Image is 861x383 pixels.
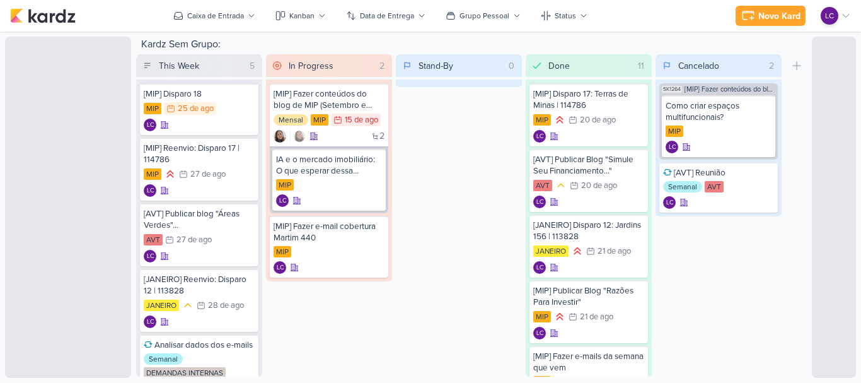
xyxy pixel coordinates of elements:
div: Analisar dados dos e-mails [144,339,255,351]
p: LC [536,199,543,206]
div: 11 [633,59,649,73]
div: [MIP] Fazer conteúdos do blog de MIP (Setembro e Outubro) [274,88,384,111]
div: Criador(a): Laís Costa [276,194,289,207]
div: Colaboradores: Sharlene Khoury [290,130,306,143]
div: MIP [666,126,683,137]
div: Prioridade Média [182,299,194,312]
div: Criador(a): Laís Costa [274,261,286,274]
p: LC [536,331,543,337]
div: IA e o mercado imobiliário: O que esperar dessa realidade vitual [276,154,382,177]
div: Laís Costa [276,194,289,207]
div: 15 de ago [345,116,378,124]
div: Mensal [274,114,308,126]
div: Laís Costa [821,7,838,25]
div: Criador(a): Laís Costa [533,261,546,274]
div: Prioridade Média [555,179,567,192]
div: Semanal [144,353,183,365]
div: Kardz Sem Grupo: [136,37,807,54]
p: LC [825,10,834,21]
p: LC [279,198,286,204]
div: [JANEIRO] Disparo 12: Jardins 156 | 113828 [533,220,644,242]
p: LC [147,319,154,326]
img: Sharlene Khoury [293,130,306,143]
div: Criador(a): Laís Costa [144,184,156,197]
div: Criador(a): Laís Costa [144,250,156,262]
div: MIP [144,103,161,114]
div: Laís Costa [144,315,156,328]
div: JANEIRO [144,300,179,311]
div: Prioridade Alta [553,310,566,323]
div: [MIP] Publicar Blog "Razões Para Investir" [533,285,644,308]
div: AVT [144,234,163,245]
div: Laís Costa [533,196,546,208]
div: [MIP] Reenvio: Disparo 17 | 114786 [144,143,255,165]
div: [AVT] Reunião [663,167,774,179]
div: Laís Costa [533,261,546,274]
div: 21 de ago [580,313,613,321]
span: SK1264 [662,86,682,93]
p: LC [666,200,673,206]
div: Laís Costa [144,250,156,262]
img: Sharlene Khoury [274,130,286,143]
div: 27 de ago [190,170,226,179]
div: Como criar espaços multifuncionais? [666,100,771,123]
div: 25 de ago [178,105,214,113]
div: MIP [276,179,294,191]
p: LC [536,134,543,140]
div: JANEIRO [533,245,569,257]
div: 2 [374,59,390,73]
div: Laís Costa [144,119,156,131]
div: [MIP] Fazer e-mails da semana que vem [533,351,644,374]
div: Criador(a): Laís Costa [533,327,546,339]
div: 5 [245,59,260,73]
div: Criador(a): Laís Costa [144,315,156,328]
div: Laís Costa [663,196,676,209]
div: Laís Costa [144,184,156,197]
div: [MIP] Disparo 18 [144,88,255,100]
div: [MIP] Disparo 17: Terras de Minas | 114786 [533,88,644,111]
div: MIP [533,311,551,322]
div: [MIP] Fazer e-mail cobertura Martim 440 [274,221,384,244]
div: [AVT] Publicar blog "Áreas Verdes"... [144,208,255,231]
div: MIP [274,246,291,257]
div: DEMANDAS INTERNAS [144,367,226,379]
span: [MIP] Fazer conteúdos do blog de MIP (Setembro e Outubro) [685,86,775,93]
div: Laís Costa [666,141,678,153]
div: 21 de ago [598,247,631,256]
div: Laís Costa [533,130,546,143]
div: 27 de ago [176,236,212,244]
div: 28 de ago [208,302,244,310]
div: 20 de ago [580,116,616,124]
p: LC [277,265,284,271]
button: Novo Kard [736,6,806,26]
div: Prioridade Alta [164,168,176,180]
p: LC [536,265,543,271]
div: Laís Costa [533,327,546,339]
p: LC [147,122,154,129]
p: LC [669,144,676,151]
div: MIP [144,168,161,180]
div: Prioridade Alta [553,114,566,126]
div: Laís Costa [274,261,286,274]
p: LC [147,254,154,260]
p: LC [147,188,154,194]
div: 2 [764,59,779,73]
div: 0 [504,59,519,73]
img: kardz.app [10,8,76,23]
div: Criador(a): Laís Costa [144,119,156,131]
div: AVT [705,181,724,192]
div: Prioridade Alta [571,245,584,257]
div: Criador(a): Laís Costa [663,196,676,209]
div: Novo Kard [758,9,800,23]
div: MIP [533,114,551,126]
div: Criador(a): Laís Costa [533,196,546,208]
div: Criador(a): Laís Costa [533,130,546,143]
div: 20 de ago [581,182,617,190]
div: Semanal [663,181,702,192]
div: AVT [533,180,552,191]
div: Criador(a): Sharlene Khoury [274,130,286,143]
span: 2 [379,132,384,141]
div: [JANEIRO] Reenvio: Disparo 12 | 113828 [144,274,255,297]
div: [AVT] Publicar Blog "Simule Seu Financiamento..." [533,154,644,177]
div: MIP [311,114,328,126]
